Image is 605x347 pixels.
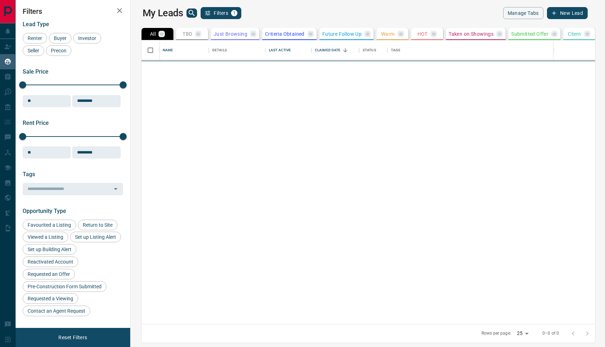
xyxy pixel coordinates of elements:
span: Precon [48,48,69,53]
h2: Filters [23,7,123,16]
div: Requested an Offer [23,269,75,279]
p: Warm [381,31,395,36]
div: Name [159,40,209,60]
div: Last Active [269,40,291,60]
span: Requested an Offer [25,271,73,277]
p: All [150,31,156,36]
div: Set up Listing Alert [70,232,121,242]
p: TBD [183,31,192,36]
button: New Lead [547,7,588,19]
button: Open [111,184,121,194]
span: Sale Price [23,68,48,75]
div: Contact an Agent Request [23,306,90,316]
span: Rent Price [23,120,49,126]
div: 25 [514,328,531,339]
span: Viewed a Listing [25,234,66,240]
div: Tags [391,40,401,60]
div: Investor [73,33,101,44]
span: Buyer [51,35,69,41]
span: 1 [232,11,237,16]
div: Favourited a Listing [23,220,76,230]
div: Claimed Date [311,40,359,60]
h1: My Leads [143,7,183,19]
div: Tags [387,40,571,60]
div: Status [359,40,387,60]
p: Rows per page: [482,330,511,336]
button: search button [186,8,197,18]
p: Just Browsing [214,31,247,36]
p: Taken on Showings [449,31,494,36]
button: Manage Tabs [503,7,543,19]
div: Return to Site [78,220,117,230]
button: Reset Filters [54,331,92,343]
p: HOT [417,31,428,36]
div: Set up Building Alert [23,244,76,255]
span: Favourited a Listing [25,222,74,228]
div: Details [212,40,227,60]
p: 0–0 of 0 [542,330,559,336]
span: Seller [25,48,42,53]
span: Lead Type [23,21,49,28]
p: Criteria Obtained [265,31,305,36]
div: Last Active [265,40,311,60]
span: Set up Building Alert [25,247,74,252]
div: Renter [23,33,47,44]
span: Contact an Agent Request [25,308,88,314]
div: Requested a Viewing [23,293,78,304]
button: Filters1 [201,7,241,19]
span: Set up Listing Alert [73,234,119,240]
div: Details [209,40,265,60]
span: Pre-Construction Form Submitted [25,284,104,289]
span: Reactivated Account [25,259,76,265]
span: Tags [23,171,35,178]
div: Buyer [49,33,71,44]
p: Submitted Offer [511,31,548,36]
div: Precon [46,45,71,56]
span: Investor [76,35,99,41]
span: Renter [25,35,45,41]
div: Viewed a Listing [23,232,68,242]
span: Requested a Viewing [25,296,76,301]
span: Return to Site [80,222,115,228]
div: Pre-Construction Form Submitted [23,281,106,292]
div: Name [163,40,173,60]
div: Claimed Date [315,40,341,60]
div: Seller [23,45,44,56]
div: Reactivated Account [23,256,78,267]
p: Future Follow Up [322,31,362,36]
button: Sort [340,45,350,55]
p: Client [568,31,581,36]
div: Status [363,40,376,60]
span: Opportunity Type [23,208,66,214]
